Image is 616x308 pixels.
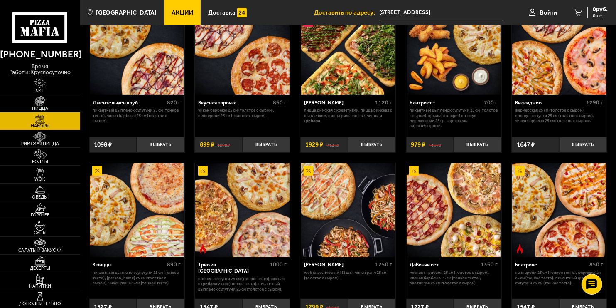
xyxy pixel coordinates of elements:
a: АкционныйОстрое блюдоТрио из Рио [195,163,290,257]
a: АкционныйОстрое блюдоБеатриче [512,163,607,257]
s: 2147 ₽ [326,142,339,148]
div: Беатриче [515,262,587,268]
span: 890 г [167,261,181,268]
img: 15daf4d41897b9f0e9f617042186c801.svg [237,8,247,17]
a: АкционныйНовинкаМама Миа [300,1,395,95]
p: Мясная с грибами 25 см (толстое с сыром), Мясная Барбекю 25 см (тонкое тесто), Охотничья 25 см (т... [410,270,498,286]
span: 899 ₽ [200,142,214,148]
div: Вкусная парочка [198,100,270,106]
p: Пикантный цыплёнок сулугуни 25 см (тонкое тесто), [PERSON_NAME] 25 см (толстое с сыром), Чикен Ра... [93,270,181,286]
a: АкционныйВилладжио [512,1,607,95]
span: Санкт-Петербург, Гражданский проспект, 115к3 [379,5,503,20]
button: Выбрать [348,137,396,153]
div: [PERSON_NAME] [304,262,373,268]
button: Выбрать [559,137,607,153]
button: Выбрать [137,137,184,153]
div: 3 пиццы [93,262,165,268]
span: 0 шт. [593,13,608,18]
img: ДаВинчи сет [407,163,501,257]
span: [GEOGRAPHIC_DATA] [96,10,157,16]
input: Ваш адрес доставки [379,5,503,20]
p: Пицца Римская с креветками, Пицца Римская с цыплёнком, Пицца Римская с ветчиной и грибами. [304,108,392,123]
img: Трио из Рио [195,163,289,257]
img: Акционный [198,166,208,176]
p: Wok классический L (2 шт), Чикен Ранч 25 см (толстое с сыром). [304,270,392,281]
div: Кантри сет [410,100,482,106]
span: 820 г [167,99,181,106]
img: Кантри сет [407,1,501,95]
span: Акции [172,10,194,16]
a: АкционныйДжентельмен клуб [89,1,184,95]
span: Доставить по адресу: [314,10,379,16]
span: 1290 г [587,99,604,106]
s: 1167 ₽ [429,142,441,148]
span: 1929 ₽ [305,142,323,148]
p: Чикен Барбекю 25 см (толстое с сыром), Пепперони 25 см (толстое с сыром). [198,108,286,118]
span: 0 руб. [593,7,608,12]
p: Пикантный цыплёнок сулугуни 25 см (тонкое тесто), Чикен Барбекю 25 см (толстое с сыром). [93,108,181,123]
a: АкционныйВилла Капри [300,163,395,257]
span: 1120 г [375,99,392,106]
button: Выбрать [454,137,501,153]
span: 850 г [590,261,604,268]
img: Вилладжио [512,1,606,95]
div: Трио из [GEOGRAPHIC_DATA] [198,262,267,274]
img: Беатриче [512,163,606,257]
img: Острое блюдо [515,244,525,254]
img: 3 пиццы [90,163,184,257]
a: АкционныйВкусная парочка [195,1,290,95]
p: Пикантный цыплёнок сулугуни 25 см (толстое с сыром), крылья в кляре 5 шт соус деревенский 25 гр, ... [410,108,498,128]
span: 979 ₽ [411,142,425,148]
s: 1098 ₽ [217,142,230,148]
img: Акционный [92,166,102,176]
a: АкционныйКантри сет [406,1,501,95]
div: [PERSON_NAME] [304,100,373,106]
p: Прошутто Фунги 25 см (тонкое тесто), Мясная с грибами 25 см (тонкое тесто), Пикантный цыплёнок су... [198,276,286,292]
button: Выбрать [243,137,290,153]
img: Острое блюдо [198,244,208,254]
a: АкционныйДаВинчи сет [406,163,501,257]
span: Доставка [208,10,236,16]
span: 1647 ₽ [517,142,535,148]
div: Джентельмен клуб [93,100,165,106]
img: Акционный [409,166,419,176]
span: 860 г [273,99,287,106]
span: 1360 г [481,261,498,268]
span: 1098 ₽ [94,142,112,148]
span: Войти [540,10,557,16]
a: Акционный3 пиццы [89,163,184,257]
img: Вкусная парочка [195,1,289,95]
img: Вилла Капри [301,163,395,257]
img: Мама Миа [301,1,395,95]
span: 1250 г [375,261,392,268]
img: Акционный [515,166,525,176]
img: Акционный [304,166,313,176]
span: 700 г [484,99,498,106]
span: 1000 г [270,261,287,268]
div: Вилладжио [515,100,584,106]
div: ДаВинчи сет [410,262,479,268]
p: Фермерская 25 см (толстое с сыром), Прошутто Фунги 25 см (толстое с сыром), Чикен Барбекю 25 см (... [515,108,603,123]
img: Джентельмен клуб [90,1,184,95]
p: Пепперони 25 см (тонкое тесто), Фермерская 25 см (тонкое тесто), Пикантный цыплёнок сулугуни 25 с... [515,270,603,286]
